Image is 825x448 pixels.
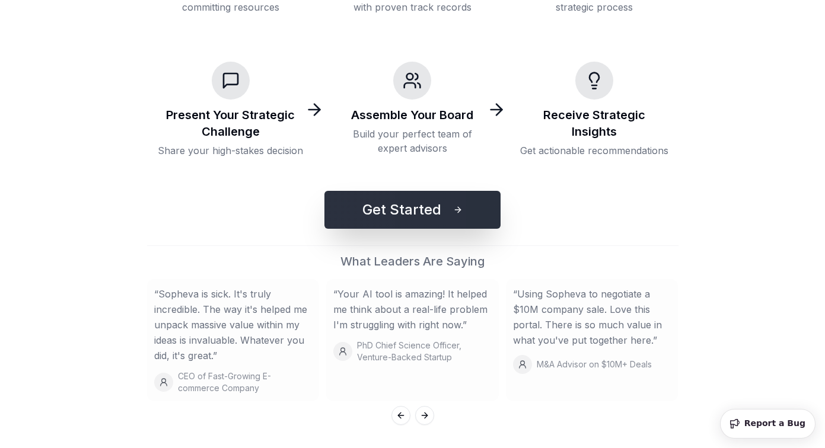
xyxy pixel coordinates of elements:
blockquote: “ Your AI tool is amazing! It helped me think about a real-life problem I'm struggling with right... [333,286,492,332]
h2: What Leaders Are Saying [147,253,679,270]
p: Build your perfect team of expert advisors [338,127,487,155]
h3: Present Your Strategic Challenge [157,107,305,140]
blockquote: “ Sopheva is sick. It's truly incredible. The way it's helped me unpack massive value within my i... [154,286,313,363]
p: CEO of Fast-Growing E-commerce Company [178,370,313,394]
h3: Assemble Your Board [351,107,473,123]
p: PhD Chief Science Officer, Venture-Backed Startup [357,340,492,363]
h3: Receive Strategic Insights [520,107,669,140]
p: Share your high-stakes decision [158,143,303,158]
button: Get Started [324,191,501,229]
p: Get actionable recommendations [520,143,668,158]
p: M&A Advisor on $10M+ Deals [537,359,652,370]
blockquote: “ Using Sopheva to negotiate a $10M company sale. Love this portal. There is so much value in wha... [513,286,671,348]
